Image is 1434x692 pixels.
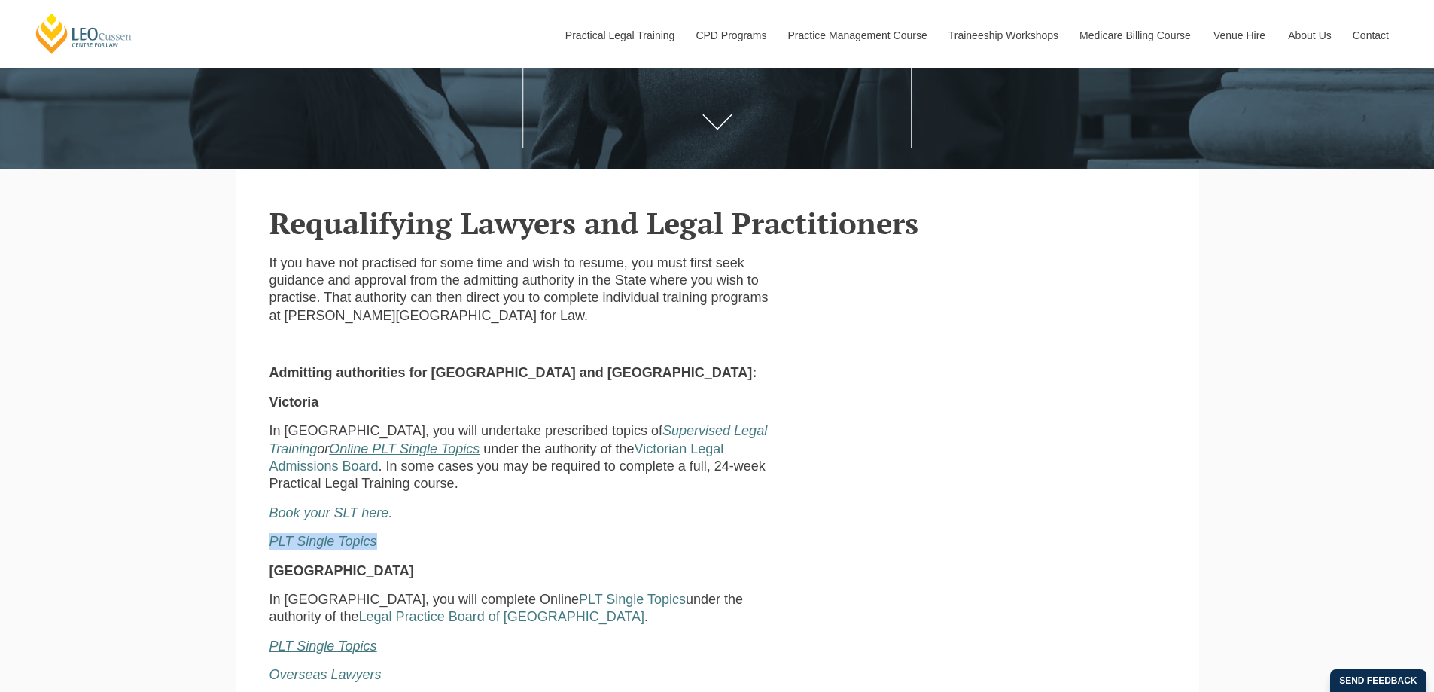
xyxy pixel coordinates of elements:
a: Venue Hire [1202,3,1277,68]
a: About Us [1277,3,1341,68]
h2: Requalifying Lawyers and Legal Practitioners [269,206,1165,239]
a: Traineeship Workshops [937,3,1068,68]
a: Medicare Billing Course [1068,3,1202,68]
a: Book your SLT here. [269,505,393,520]
p: If you have not practised for some time and wish to resume, you must first seek guidance and appr... [269,255,783,325]
a: Online PLT Single Topics [329,441,480,456]
a: Practical Legal Training [554,3,685,68]
a: Legal Practice Board of [GEOGRAPHIC_DATA] [359,609,644,624]
a: PLT Single Topics [579,592,686,607]
em: or [269,423,768,456]
a: Practice Management Course [777,3,937,68]
a: Supervised Legal Training [269,423,768,456]
a: [PERSON_NAME] Centre for Law [34,12,134,55]
strong: [GEOGRAPHIC_DATA] [269,563,414,578]
a: PLT Single Topics [269,534,377,549]
p: In [GEOGRAPHIC_DATA], you will undertake prescribed topics of under the authority of the . In som... [269,422,783,493]
strong: Victoria [269,395,319,410]
a: CPD Programs [684,3,776,68]
strong: Admitting authorities for [GEOGRAPHIC_DATA] and [GEOGRAPHIC_DATA]: [269,365,757,380]
a: Overseas Lawyers [269,667,382,682]
p: In [GEOGRAPHIC_DATA], you will complete Online under the authority of the . [269,591,783,626]
a: PLT Single Topics [269,639,377,654]
a: Contact [1341,3,1400,68]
